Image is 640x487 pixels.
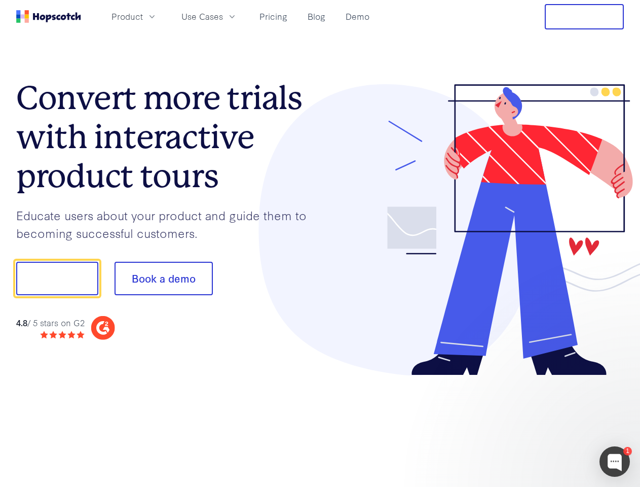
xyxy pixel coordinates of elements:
span: Use Cases [181,10,223,23]
a: Pricing [255,8,291,25]
div: / 5 stars on G2 [16,317,85,329]
button: Product [105,8,163,25]
a: Demo [342,8,373,25]
div: 1 [623,447,632,456]
a: Blog [304,8,329,25]
h1: Convert more trials with interactive product tours [16,79,320,195]
button: Book a demo [115,262,213,295]
span: Product [111,10,143,23]
p: Educate users about your product and guide them to becoming successful customers. [16,206,320,241]
a: Home [16,10,81,23]
strong: 4.8 [16,317,27,328]
button: Free Trial [545,4,624,29]
button: Show me! [16,262,98,295]
button: Use Cases [175,8,243,25]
